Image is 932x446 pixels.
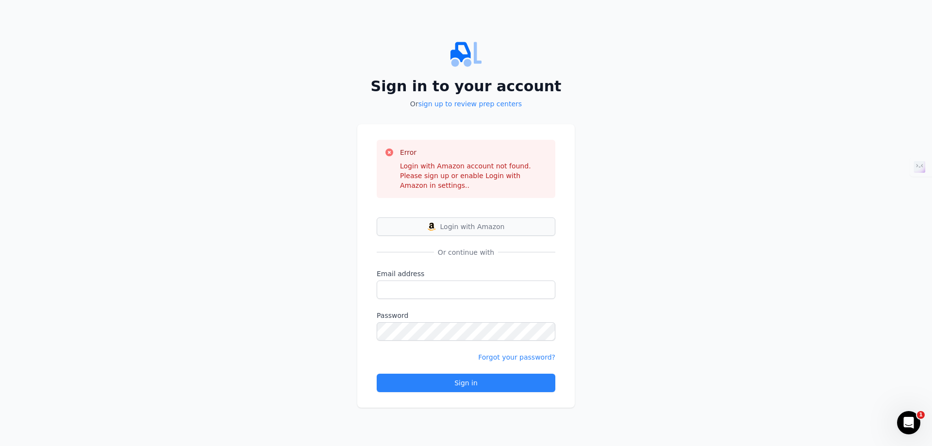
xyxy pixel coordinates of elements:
label: Email address [377,269,555,279]
a: Forgot your password? [478,353,555,361]
button: Sign in [377,374,555,392]
a: sign up to review prep centers [418,100,522,108]
span: 1 [917,411,925,419]
img: PrepCenter [357,39,575,70]
label: Password [377,311,555,320]
span: Login with Amazon [440,222,505,231]
div: Sign in [385,378,547,388]
img: Login with Amazon [428,223,435,231]
button: Login with AmazonLogin with Amazon [377,217,555,236]
span: Or continue with [434,248,498,257]
h2: Sign in to your account [357,78,575,95]
div: Login with Amazon account not found. Please sign up or enable Login with Amazon in settings.. [400,161,548,190]
p: Or [357,99,575,109]
h3: Error [400,148,548,157]
iframe: Intercom live chat [897,411,920,434]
